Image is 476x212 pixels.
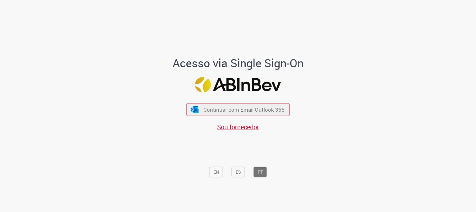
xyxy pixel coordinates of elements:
h1: Acesso via Single Sign-On [151,57,325,70]
img: ícone Azure/Microsoft 360 [190,106,199,113]
button: ícone Azure/Microsoft 360 Continuar com Email Outlook 365 [186,103,290,116]
span: Continuar com Email Outlook 365 [203,106,285,113]
button: ES [232,167,245,177]
img: Logo ABInBev [195,77,281,92]
button: PT [254,167,267,177]
button: EN [209,167,223,177]
a: Sou fornecedor [217,123,259,131]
